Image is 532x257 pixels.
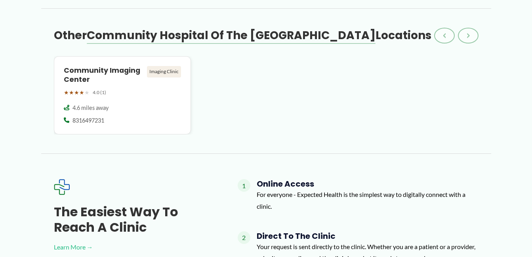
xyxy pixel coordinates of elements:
[54,204,212,235] h3: The Easiest Way to Reach a Clinic
[147,66,181,77] div: Imaging Clinic
[64,87,69,98] span: ★
[69,87,74,98] span: ★
[54,179,70,195] img: Expected Healthcare Logo
[238,179,250,192] span: 1
[72,117,104,125] span: 8316497231
[84,87,90,98] span: ★
[257,179,479,189] h4: Online Access
[74,87,79,98] span: ★
[467,31,470,40] span: ›
[64,66,144,84] h4: Community Imaging Center
[87,28,376,43] span: Community Hospital of the [GEOGRAPHIC_DATA]
[434,28,455,43] button: ‹
[72,104,109,112] span: 4.6 miles away
[443,31,446,40] span: ‹
[54,241,212,253] a: Learn More →
[257,231,479,241] h4: Direct to the Clinic
[54,56,191,134] a: Community Imaging Center Imaging Clinic ★★★★★ 4.0 (1) 4.6 miles away 8316497231
[79,87,84,98] span: ★
[238,231,250,244] span: 2
[54,28,431,43] h3: Other Locations
[458,28,479,43] button: ›
[257,189,479,212] p: For everyone - Expected Health is the simplest way to digitally connect with a clinic.
[93,88,106,97] span: 4.0 (1)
